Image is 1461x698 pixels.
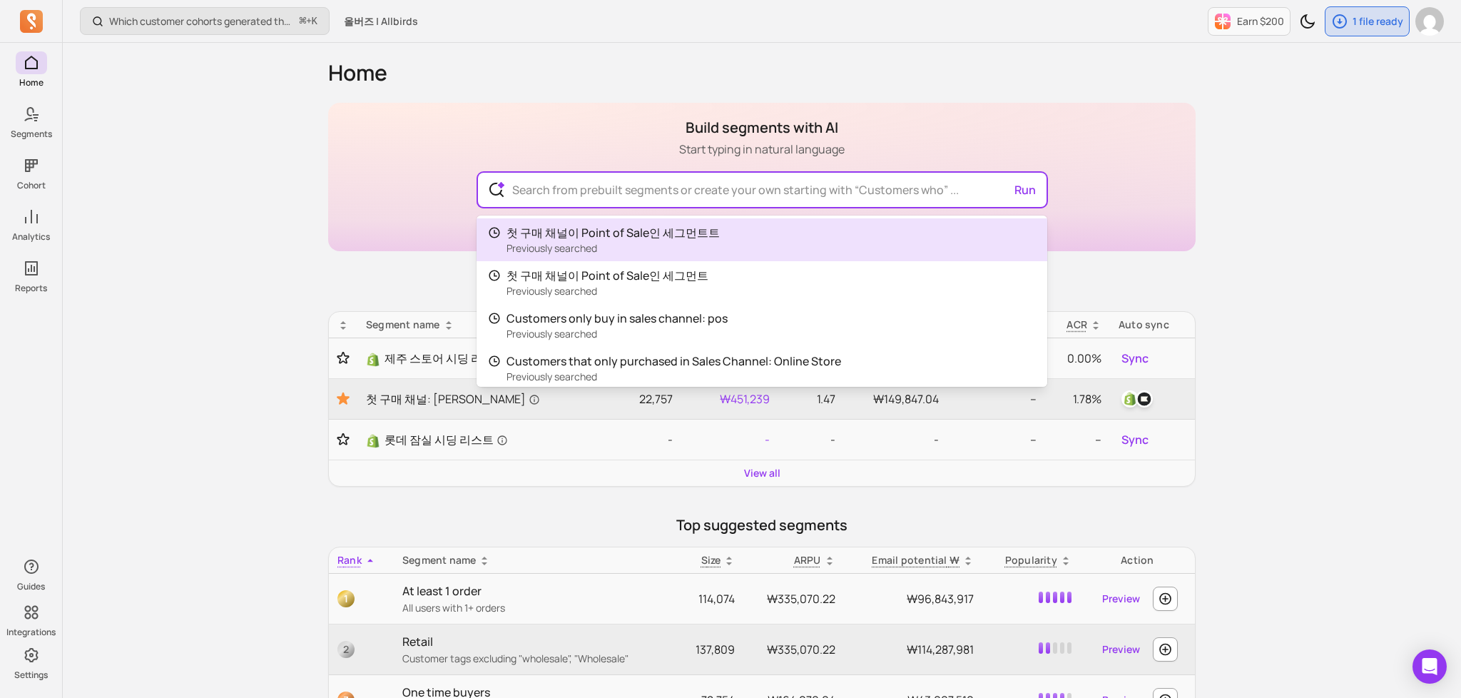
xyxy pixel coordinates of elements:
[501,173,1024,207] input: Search from prebuilt segments or create your own starting with “Customers who” ...
[1412,649,1447,684] div: Open Intercom Messenger
[506,241,597,255] span: Previously searched
[506,310,728,326] span: Customers only buy in sales channel: pos
[506,353,841,369] span: Customers that only purchased in Sales Channel: Online Store
[506,284,597,298] span: Previously searched
[506,268,708,283] span: 첫 구매 채널이 Point of Sale인 세그먼트
[506,370,597,383] span: Previously searched
[506,225,720,241] span: 첫 구매 채널이 Point of Sale인 세그먼트트
[506,327,597,340] span: Previously searched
